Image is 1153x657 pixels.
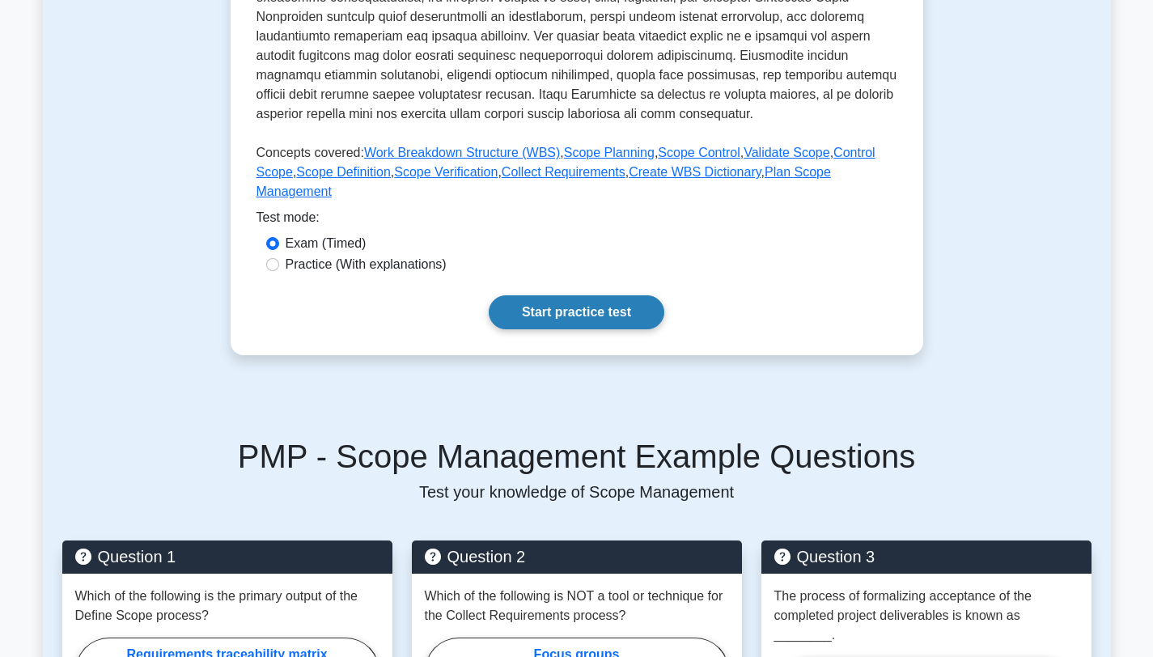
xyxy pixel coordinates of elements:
p: Which of the following is the primary output of the Define Scope process? [75,587,379,625]
a: Work Breakdown Structure (WBS) [364,146,560,159]
a: Scope Definition [296,165,391,179]
h5: Question 2 [425,547,729,566]
p: Test your knowledge of Scope Management [62,482,1092,502]
h5: Question 3 [774,547,1079,566]
p: The process of formalizing acceptance of the completed project deliverables is known as ________. [774,587,1079,645]
h5: PMP - Scope Management Example Questions [62,437,1092,476]
a: Collect Requirements [502,165,625,179]
a: Scope Control [658,146,740,159]
div: Test mode: [256,208,897,234]
label: Practice (With explanations) [286,255,447,274]
a: Scope Verification [394,165,498,179]
h5: Question 1 [75,547,379,566]
p: Concepts covered: , , , , , , , , , [256,143,897,208]
p: Which of the following is NOT a tool or technique for the Collect Requirements process? [425,587,729,625]
a: Scope Planning [564,146,655,159]
label: Exam (Timed) [286,234,367,253]
a: Start practice test [489,295,664,329]
a: Create WBS Dictionary [629,165,761,179]
a: Validate Scope [744,146,829,159]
